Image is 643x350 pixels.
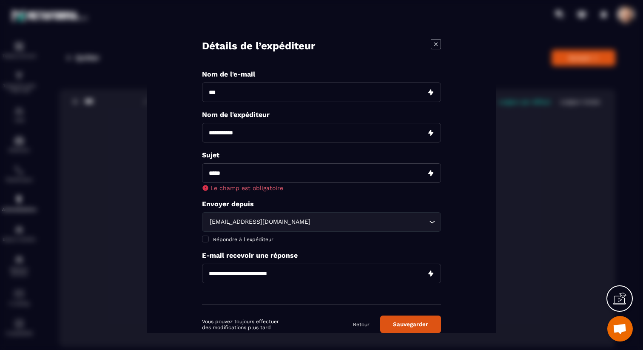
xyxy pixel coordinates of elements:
[202,212,441,231] div: Search for option
[202,110,441,118] p: Nom de l'expéditeur
[202,39,315,53] h4: Détails de l’expéditeur
[607,316,633,341] a: Ouvrir le chat
[211,184,283,191] span: Le champ est obligatoire
[208,217,312,226] span: [EMAIL_ADDRESS][DOMAIN_NAME]
[202,70,441,78] p: Nom de l'e-mail
[202,318,281,330] p: Vous pouvez toujours effectuer des modifications plus tard
[353,321,370,327] a: Retour
[202,199,441,208] p: Envoyer depuis
[312,217,427,226] input: Search for option
[202,251,441,259] p: E-mail recevoir une réponse
[380,315,441,333] button: Sauvegarder
[202,151,441,159] p: Sujet
[213,236,273,242] span: Répondre à l'expéditeur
